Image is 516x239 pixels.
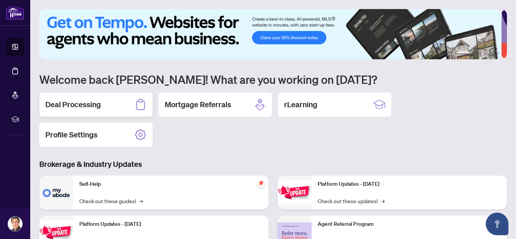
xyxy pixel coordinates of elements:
[457,52,469,55] button: 1
[39,9,501,59] img: Slide 0
[278,180,312,204] img: Platform Updates - June 23, 2025
[39,176,73,210] img: Self-Help
[318,180,501,188] p: Platform Updates - [DATE]
[39,72,507,86] h1: Welcome back [PERSON_NAME]! What are you working on [DATE]?
[478,52,481,55] button: 3
[79,180,263,188] p: Self-Help
[79,220,263,228] p: Platform Updates - [DATE]
[381,197,385,205] span: →
[165,99,231,110] h2: Mortgage Referrals
[318,197,385,205] a: Check out these updates!→
[39,159,507,170] h3: Brokerage & Industry Updates
[139,197,143,205] span: →
[79,197,143,205] a: Check out these guides!→
[256,179,266,188] span: pushpin
[490,52,493,55] button: 5
[318,220,501,228] p: Agent Referral Program
[486,213,508,235] button: Open asap
[284,99,317,110] h2: rLearning
[484,52,487,55] button: 4
[472,52,475,55] button: 2
[8,217,22,231] img: Profile Icon
[45,99,101,110] h2: Deal Processing
[6,6,24,20] img: logo
[45,130,97,140] h2: Profile Settings
[496,52,499,55] button: 6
